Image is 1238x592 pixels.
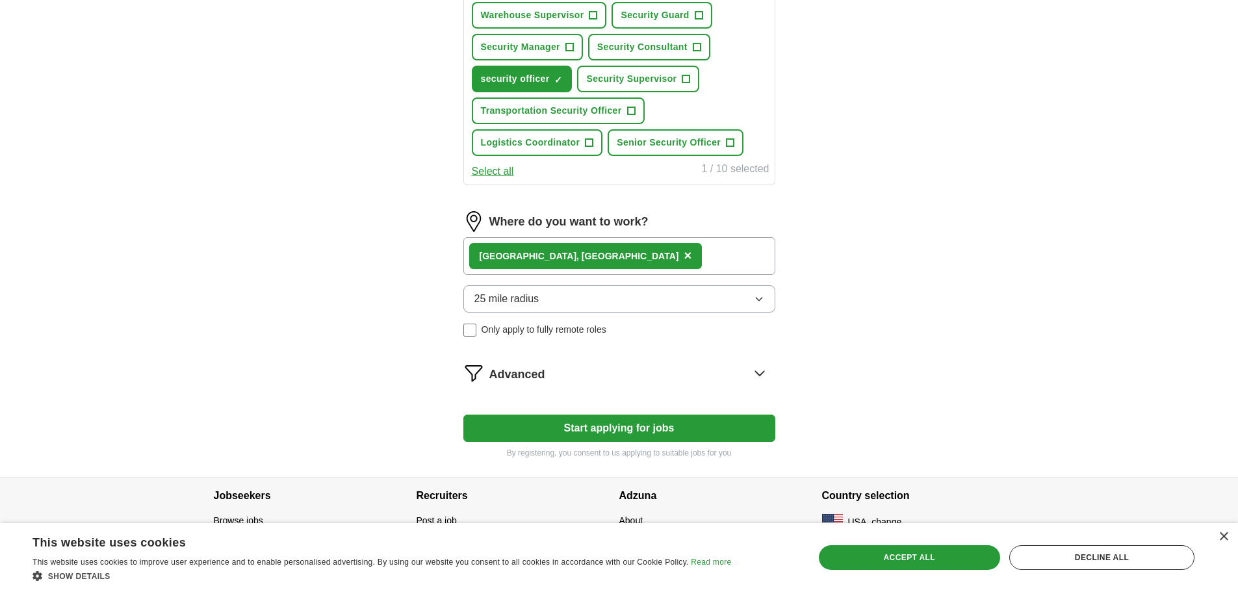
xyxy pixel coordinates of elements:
[684,246,691,266] button: ×
[619,515,643,526] a: About
[480,250,679,263] div: , [GEOGRAPHIC_DATA]
[472,2,607,29] button: Warehouse Supervisor
[463,447,775,459] p: By registering, you consent to us applying to suitable jobs for you
[481,40,560,54] span: Security Manager
[214,515,263,526] a: Browse jobs
[480,251,577,261] strong: [GEOGRAPHIC_DATA]
[481,72,550,86] span: security officer
[822,514,843,530] img: US flag
[617,136,721,149] span: Senior Security Officer
[472,97,645,124] button: Transportation Security Officer
[1219,532,1228,542] div: Close
[474,291,539,307] span: 25 mile radius
[871,515,901,529] button: change
[32,558,689,567] span: This website uses cookies to improve user experience and to enable personalised advertising. By u...
[463,363,484,383] img: filter
[621,8,689,22] span: Security Guard
[463,285,775,313] button: 25 mile radius
[32,531,699,550] div: This website uses cookies
[48,572,110,581] span: Show details
[822,478,1025,514] h4: Country selection
[588,34,710,60] button: Security Consultant
[701,161,769,179] div: 1 / 10 selected
[684,248,691,263] span: ×
[1009,545,1194,570] div: Decline all
[472,129,603,156] button: Logistics Coordinator
[554,75,562,85] span: ✓
[597,40,688,54] span: Security Consultant
[463,211,484,232] img: location.png
[819,545,1000,570] div: Accept all
[472,34,583,60] button: Security Manager
[417,515,457,526] a: Post a job
[489,366,545,383] span: Advanced
[481,136,580,149] span: Logistics Coordinator
[608,129,743,156] button: Senior Security Officer
[472,66,573,92] button: security officer✓
[612,2,712,29] button: Security Guard
[848,515,867,529] span: USA
[463,324,476,337] input: Only apply to fully remote roles
[577,66,699,92] button: Security Supervisor
[481,104,622,118] span: Transportation Security Officer
[481,8,584,22] span: Warehouse Supervisor
[586,72,677,86] span: Security Supervisor
[472,164,514,179] button: Select all
[463,415,775,442] button: Start applying for jobs
[482,323,606,337] span: Only apply to fully remote roles
[489,213,649,231] label: Where do you want to work?
[32,569,731,582] div: Show details
[691,558,731,567] a: Read more, opens a new window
